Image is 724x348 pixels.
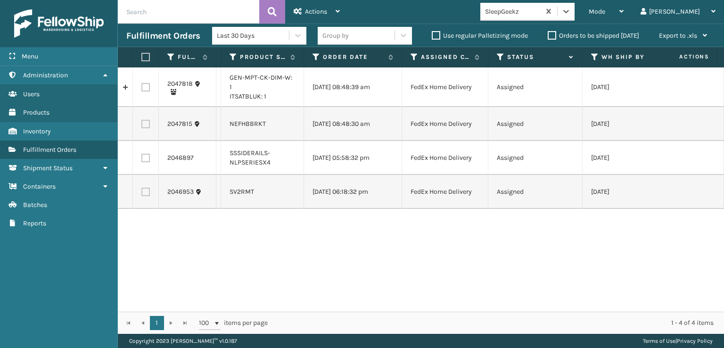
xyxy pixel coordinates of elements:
label: Product SKU [240,53,286,61]
span: Inventory [23,127,51,135]
td: [DATE] [583,175,677,209]
span: Reports [23,219,46,227]
img: logo [14,9,104,38]
a: NEFHBBRKT [230,120,266,128]
span: items per page [199,316,268,330]
div: Last 30 Days [217,31,290,41]
label: Assigned Carrier Service [421,53,470,61]
a: SV2RMT [230,188,254,196]
span: Administration [23,71,68,79]
td: FedEx Home Delivery [402,107,488,141]
td: SS43996(1) [216,107,221,141]
a: ITSATBLUK: 1 [230,92,266,100]
td: [DATE] 06:18:32 pm [304,175,402,209]
span: Export to .xls [659,32,697,40]
span: Actions [305,8,327,16]
td: SS43997(1) [216,67,221,107]
a: 2046953 [167,187,194,197]
td: [DATE] [583,141,677,175]
a: 2047815 [167,119,192,129]
label: Use regular Palletizing mode [432,32,528,40]
td: FedEx Home Delivery [402,175,488,209]
label: Orders to be shipped [DATE] [548,32,639,40]
span: 100 [199,318,213,328]
p: Copyright 2023 [PERSON_NAME]™ v 1.0.187 [129,334,237,348]
td: Assigned [488,175,583,209]
a: 1 [150,316,164,330]
label: Fulfillment Order Id [178,53,198,61]
span: Products [23,108,49,116]
td: [DATE] [583,67,677,107]
td: [DATE] 08:48:39 am [304,67,402,107]
td: Assigned [488,107,583,141]
div: SleepGeekz [485,7,541,17]
span: Mode [589,8,605,16]
td: Assigned [488,141,583,175]
span: Menu [22,52,38,60]
span: Users [23,90,40,98]
a: GEN-MPT-CK-DIM-W: 1 [230,74,292,91]
label: Status [507,53,564,61]
span: Batches [23,201,47,209]
a: 2047818 [167,79,193,89]
div: 1 - 4 of 4 items [281,318,714,328]
div: Group by [322,31,349,41]
span: Containers [23,182,56,191]
label: Order Date [323,53,384,61]
a: Privacy Policy [677,338,713,344]
a: 2046897 [167,153,194,163]
h3: Fulfillment Orders [126,30,200,41]
a: Terms of Use [643,338,675,344]
td: [DATE] 05:58:32 pm [304,141,402,175]
a: SSSIDERAILS-NLPSERIESX4 [230,149,271,166]
td: [DATE] [583,107,677,141]
span: Shipment Status [23,164,73,172]
td: FedEx Home Delivery [402,67,488,107]
label: WH Ship By Date [601,53,658,61]
td: SS43984 [216,175,221,209]
td: Assigned [488,67,583,107]
span: Fulfillment Orders [23,146,76,154]
td: [DATE] 08:48:30 am [304,107,402,141]
span: Actions [650,49,715,65]
td: SS43983 [216,141,221,175]
td: FedEx Home Delivery [402,141,488,175]
div: | [643,334,713,348]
